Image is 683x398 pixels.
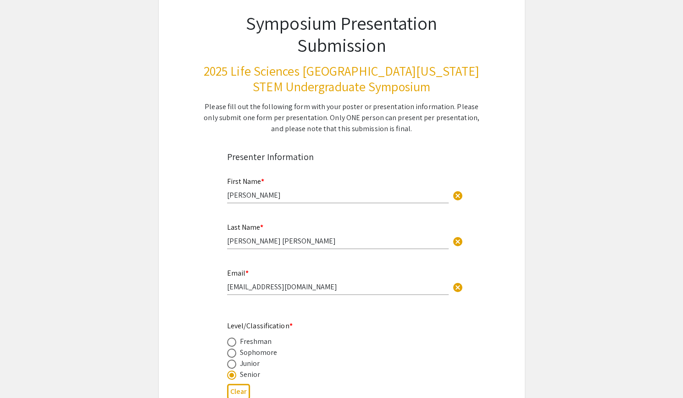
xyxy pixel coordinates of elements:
[449,277,467,296] button: Clear
[227,268,249,278] mat-label: Email
[227,150,456,164] div: Presenter Information
[227,236,449,246] input: Type Here
[240,358,260,369] div: Junior
[227,321,293,331] mat-label: Level/Classification
[7,357,39,391] iframe: Chat
[452,282,463,293] span: cancel
[227,177,264,186] mat-label: First Name
[203,101,480,134] div: Please fill out the following form with your poster or presentation information. Please only subm...
[240,347,278,358] div: Sophomore
[240,369,261,380] div: Senior
[203,12,480,56] h1: Symposium Presentation Submission
[227,190,449,200] input: Type Here
[449,186,467,205] button: Clear
[227,222,263,232] mat-label: Last Name
[240,336,272,347] div: Freshman
[227,282,449,292] input: Type Here
[452,236,463,247] span: cancel
[203,63,480,94] h3: 2025 Life Sciences [GEOGRAPHIC_DATA][US_STATE] STEM Undergraduate Symposium
[452,190,463,201] span: cancel
[449,232,467,250] button: Clear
